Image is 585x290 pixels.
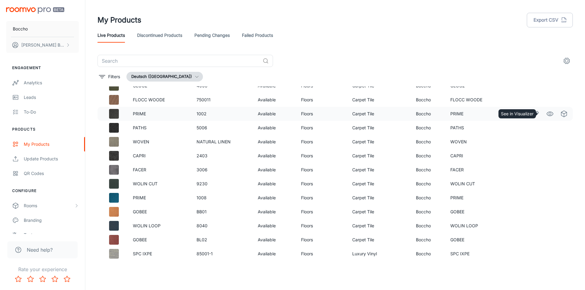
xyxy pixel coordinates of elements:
[296,93,348,107] td: Floors
[133,97,165,102] a: FLOCC WOODE
[253,107,296,121] td: Available
[253,233,296,247] td: Available
[24,94,79,101] div: Leads
[133,195,146,200] a: PRIME
[411,219,445,233] td: Boccho
[347,163,411,177] td: Carpet Tile
[97,72,122,82] button: filter
[296,219,348,233] td: Floors
[133,153,146,158] a: CAPRI
[445,93,509,107] td: FLOCC WOODE
[445,233,509,247] td: GOBEE
[296,233,348,247] td: Floors
[133,139,149,144] a: WOVEN
[411,107,445,121] td: Boccho
[27,246,53,253] span: Need help?
[242,28,273,43] a: Failed Products
[347,135,411,149] td: Carpet Tile
[559,109,569,119] a: See in Virtual Samples
[6,37,79,53] button: [PERSON_NAME] Bochenski
[192,191,253,205] td: 1008
[97,28,125,43] a: Live Products
[192,233,253,247] td: BL02
[24,155,79,162] div: Update Products
[133,237,147,242] a: GOBEE
[13,26,28,32] p: Boccho
[347,121,411,135] td: Carpet Tile
[192,149,253,163] td: 2403
[133,209,147,214] a: GOBEE
[61,273,73,285] button: Rate 5 star
[445,121,509,135] td: PATHS
[192,93,253,107] td: 750011
[445,135,509,149] td: WOVEN
[133,181,158,186] a: WOLIN CUT
[445,107,509,121] td: PRIME
[411,233,445,247] td: Boccho
[192,247,253,261] td: 85001-1
[411,163,445,177] td: Boccho
[347,219,411,233] td: Carpet Tile
[253,135,296,149] td: Available
[347,93,411,107] td: Carpet Tile
[445,163,509,177] td: FACER
[347,247,411,261] td: Luxury Vinyl
[531,109,541,119] a: Edit
[192,135,253,149] td: NATURAL LINEN
[411,149,445,163] td: Boccho
[296,121,348,135] td: Floors
[411,205,445,219] td: Boccho
[24,232,79,238] div: Texts
[253,191,296,205] td: Available
[347,205,411,219] td: Carpet Tile
[192,163,253,177] td: 3006
[347,177,411,191] td: Carpet Tile
[411,93,445,107] td: Boccho
[296,205,348,219] td: Floors
[6,21,79,37] button: Boccho
[411,135,445,149] td: Boccho
[347,107,411,121] td: Carpet Tile
[21,42,64,48] p: [PERSON_NAME] Bochenski
[445,149,509,163] td: CAPRI
[192,177,253,191] td: 9230
[24,79,79,86] div: Analytics
[126,72,203,82] button: Deutsch ([GEOGRAPHIC_DATA])
[296,149,348,163] td: Floors
[347,233,411,247] td: Carpet Tile
[347,149,411,163] td: Carpet Tile
[296,135,348,149] td: Floors
[411,247,445,261] td: Boccho
[24,273,37,285] button: Rate 2 star
[253,247,296,261] td: Available
[133,251,152,256] a: SPC IXPE
[133,125,147,130] a: PATHS
[545,109,555,119] a: See in Visualizer
[97,55,260,67] input: Search
[411,121,445,135] td: Boccho
[192,219,253,233] td: 8040
[24,109,79,115] div: To-do
[445,219,509,233] td: WOLIN LOOP
[133,111,146,116] a: PRIME
[296,247,348,261] td: Floors
[253,149,296,163] td: Available
[411,191,445,205] td: Boccho
[49,273,61,285] button: Rate 4 star
[133,223,161,228] a: WOLIN LOOP
[133,167,146,172] a: FACER
[37,273,49,285] button: Rate 3 star
[253,219,296,233] td: Available
[192,107,253,121] td: 1002
[12,273,24,285] button: Rate 1 star
[296,107,348,121] td: Floors
[445,177,509,191] td: WOLIN CUT
[192,205,253,219] td: BB01
[347,191,411,205] td: Carpet Tile
[253,205,296,219] td: Available
[24,202,74,209] div: Rooms
[296,177,348,191] td: Floors
[24,141,79,148] div: My Products
[253,121,296,135] td: Available
[296,191,348,205] td: Floors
